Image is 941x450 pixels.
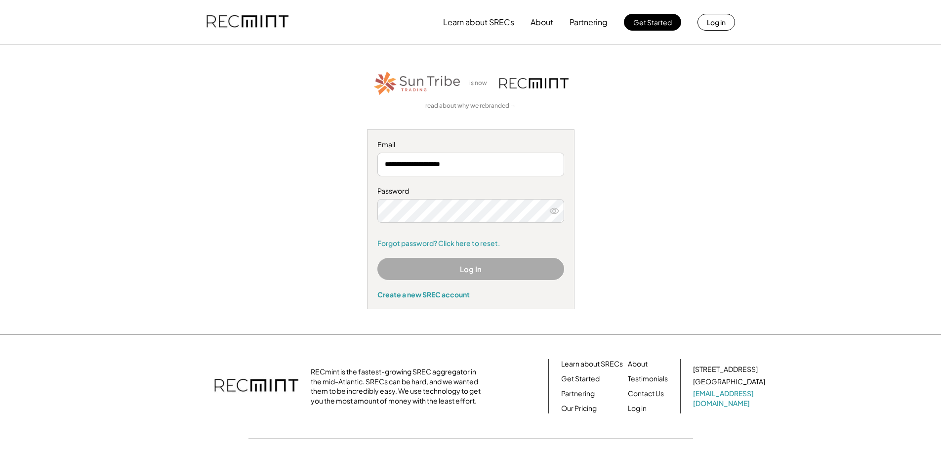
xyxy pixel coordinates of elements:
[561,404,597,413] a: Our Pricing
[628,374,668,384] a: Testimonials
[697,14,735,31] button: Log in
[377,186,564,196] div: Password
[443,12,514,32] button: Learn about SRECs
[628,359,648,369] a: About
[311,367,486,406] div: RECmint is the fastest-growing SREC aggregator in the mid-Atlantic. SRECs can be hard, and we wan...
[499,78,569,88] img: recmint-logotype%403x.png
[531,12,553,32] button: About
[561,389,595,399] a: Partnering
[377,239,564,248] a: Forgot password? Click here to reset.
[693,365,758,374] div: [STREET_ADDRESS]
[425,102,516,110] a: read about why we rebranded →
[570,12,608,32] button: Partnering
[373,70,462,97] img: STT_Horizontal_Logo%2B-%2BColor.png
[624,14,681,31] button: Get Started
[561,359,623,369] a: Learn about SRECs
[693,377,765,387] div: [GEOGRAPHIC_DATA]
[377,258,564,280] button: Log In
[561,374,600,384] a: Get Started
[628,404,647,413] a: Log in
[467,79,494,87] div: is now
[628,389,664,399] a: Contact Us
[377,140,564,150] div: Email
[377,290,564,299] div: Create a new SREC account
[206,5,288,39] img: recmint-logotype%403x.png
[214,369,298,404] img: recmint-logotype%403x.png
[693,389,767,408] a: [EMAIL_ADDRESS][DOMAIN_NAME]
